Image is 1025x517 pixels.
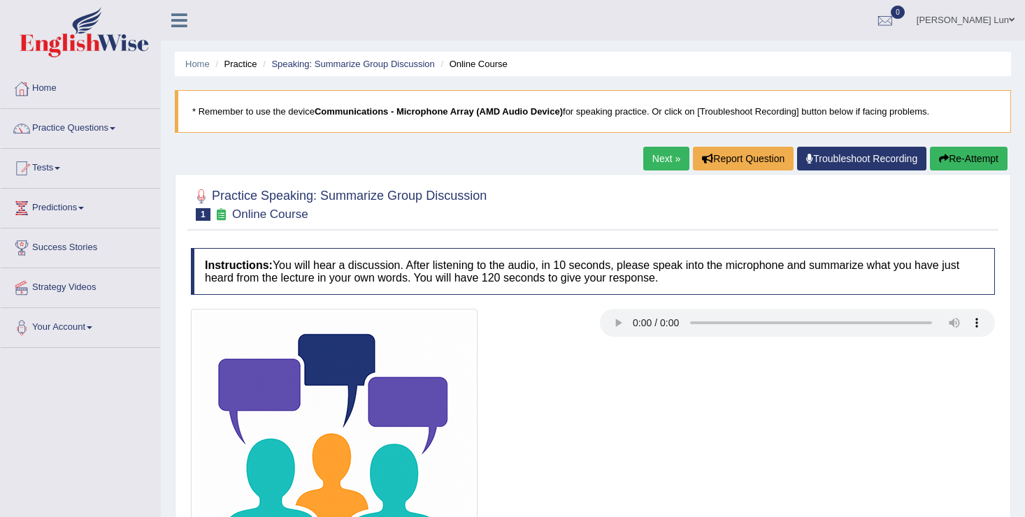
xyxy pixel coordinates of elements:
[212,57,257,71] li: Practice
[1,228,160,263] a: Success Stories
[1,109,160,144] a: Practice Questions
[797,147,926,170] a: Troubleshoot Recording
[1,308,160,343] a: Your Account
[437,57,507,71] li: Online Course
[205,259,273,271] b: Instructions:
[232,207,308,221] small: Online Course
[315,106,563,117] b: Communications - Microphone Array (AMD Audio Device)
[271,59,434,69] a: Speaking: Summarize Group Discussion
[214,208,229,221] small: Exam occurring question
[643,147,689,170] a: Next »
[1,189,160,224] a: Predictions
[175,90,1011,133] blockquote: * Remember to use the device for speaking practice. Or click on [Troubleshoot Recording] button b...
[191,186,487,221] h2: Practice Speaking: Summarize Group Discussion
[196,208,210,221] span: 1
[191,248,995,295] h4: You will hear a discussion. After listening to the audio, in 10 seconds, please speak into the mi...
[693,147,794,170] button: Report Question
[1,149,160,184] a: Tests
[891,6,905,19] span: 0
[930,147,1008,170] button: Re-Attempt
[1,69,160,104] a: Home
[1,268,160,303] a: Strategy Videos
[185,59,210,69] a: Home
